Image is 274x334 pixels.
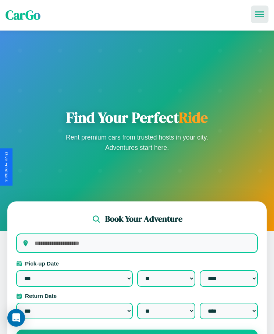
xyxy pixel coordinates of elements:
p: Rent premium cars from trusted hosts in your city. Adventures start here. [64,132,211,153]
div: Open Intercom Messenger [7,309,25,327]
div: Give Feedback [4,152,9,182]
label: Pick-up Date [16,260,258,267]
span: CarGo [6,6,40,24]
label: Return Date [16,293,258,299]
h2: Book Your Adventure [105,213,182,225]
h1: Find Your Perfect [64,109,211,126]
span: Ride [179,108,208,127]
